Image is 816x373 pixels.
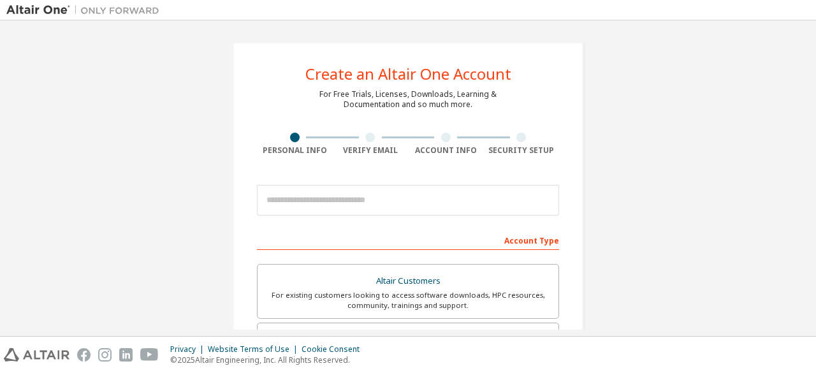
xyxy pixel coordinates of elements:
div: Security Setup [484,145,560,156]
div: For Free Trials, Licenses, Downloads, Learning & Documentation and so much more. [319,89,497,110]
img: Altair One [6,4,166,17]
div: Website Terms of Use [208,344,302,355]
div: Create an Altair One Account [305,66,511,82]
div: Cookie Consent [302,344,367,355]
div: For existing customers looking to access software downloads, HPC resources, community, trainings ... [265,290,551,311]
p: © 2025 Altair Engineering, Inc. All Rights Reserved. [170,355,367,365]
img: linkedin.svg [119,348,133,362]
img: facebook.svg [77,348,91,362]
div: Privacy [170,344,208,355]
div: Account Type [257,230,559,250]
div: Personal Info [257,145,333,156]
img: youtube.svg [140,348,159,362]
div: Verify Email [333,145,409,156]
div: Altair Customers [265,272,551,290]
div: Account Info [408,145,484,156]
img: instagram.svg [98,348,112,362]
img: altair_logo.svg [4,348,69,362]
